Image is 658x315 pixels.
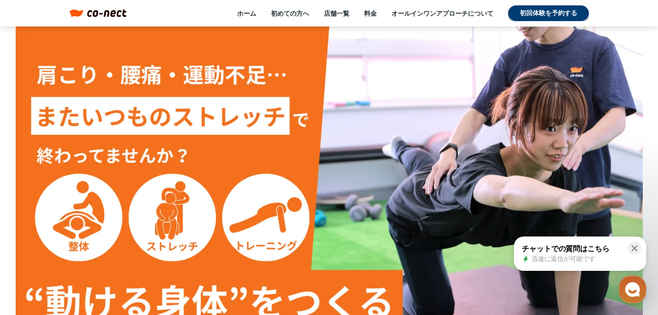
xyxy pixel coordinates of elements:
a: ホーム [237,9,256,18]
a: オールインワンアプローチについて [391,9,493,18]
a: 店舗一覧 [324,9,349,18]
a: 料金 [364,9,377,18]
a: 初回体験を予約する [508,5,589,21]
a: 初めての方へ [271,9,309,18]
